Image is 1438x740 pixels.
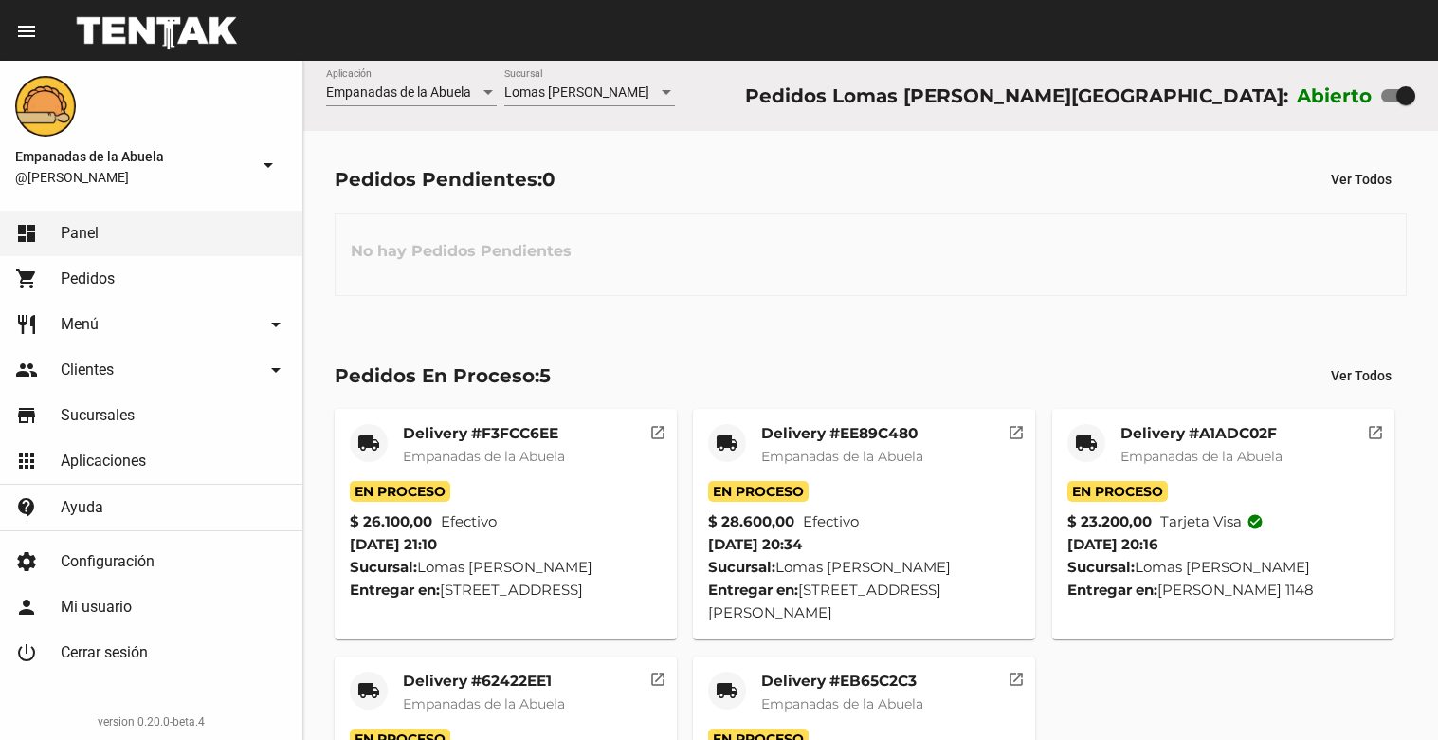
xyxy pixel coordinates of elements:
span: Lomas [PERSON_NAME] [504,84,649,100]
span: 0 [542,168,555,191]
span: @[PERSON_NAME] [15,168,249,187]
div: Lomas [PERSON_NAME] [350,556,662,579]
div: Lomas [PERSON_NAME] [1067,556,1379,579]
div: Pedidos Lomas [PERSON_NAME][GEOGRAPHIC_DATA]: [745,81,1288,111]
mat-card-title: Delivery #F3FCC6EE [403,424,565,443]
span: [DATE] 20:16 [1067,535,1158,553]
span: Efectivo [441,510,497,533]
mat-card-title: Delivery #62422EE1 [403,672,565,691]
mat-icon: open_in_new [1008,421,1025,438]
div: Pedidos Pendientes: [335,164,555,194]
div: [STREET_ADDRESS][PERSON_NAME] [708,579,1020,624]
mat-icon: local_shipping [1075,432,1098,454]
mat-icon: people [15,359,38,381]
span: Menú [61,315,99,334]
h3: No hay Pedidos Pendientes [336,223,587,280]
span: Empanadas de la Abuela [15,145,249,168]
mat-card-title: Delivery #A1ADC02F [1120,424,1283,443]
button: Ver Todos [1316,162,1407,196]
mat-icon: open_in_new [1008,668,1025,685]
strong: Entregar en: [708,581,798,599]
span: En Proceso [1067,481,1168,502]
mat-icon: apps [15,450,38,472]
span: Empanadas de la Abuela [403,695,565,712]
span: [DATE] 21:10 [350,535,437,553]
span: Clientes [61,361,114,379]
span: Ver Todos [1331,368,1392,383]
mat-icon: local_shipping [716,432,738,454]
mat-icon: local_shipping [716,679,738,702]
strong: Sucursal: [1067,558,1135,576]
mat-icon: store [15,404,38,427]
mat-card-title: Delivery #EB65C2C3 [761,672,923,691]
mat-icon: contact_support [15,496,38,519]
mat-icon: open_in_new [649,421,666,438]
span: Configuración [61,552,155,571]
span: Empanadas de la Abuela [403,448,565,465]
strong: $ 28.600,00 [708,510,794,533]
button: Ver Todos [1316,359,1407,393]
span: [DATE] 20:34 [708,535,802,553]
span: Empanadas de la Abuela [1120,448,1283,465]
mat-icon: arrow_drop_down [264,359,287,381]
span: Mi usuario [61,598,132,617]
img: f0136945-ed32-4f7c-91e3-a375bc4bb2c5.png [15,76,76,137]
mat-icon: menu [15,20,38,43]
span: En Proceso [708,481,809,502]
span: Efectivo [803,510,859,533]
strong: Entregar en: [1067,581,1157,599]
span: Ayuda [61,498,103,517]
div: [STREET_ADDRESS] [350,579,662,601]
mat-icon: person [15,596,38,619]
span: 5 [539,364,551,387]
div: Lomas [PERSON_NAME] [708,556,1020,579]
mat-icon: settings [15,550,38,573]
span: Empanadas de la Abuela [761,448,923,465]
mat-icon: arrow_drop_down [264,313,287,336]
span: Panel [61,224,99,243]
mat-card-title: Delivery #EE89C480 [761,424,923,443]
span: Empanadas de la Abuela [326,84,471,100]
mat-icon: open_in_new [649,668,666,685]
span: En Proceso [350,481,450,502]
span: Pedidos [61,269,115,288]
span: Cerrar sesión [61,643,148,662]
span: Sucursales [61,406,135,425]
div: [PERSON_NAME] 1148 [1067,579,1379,601]
span: Tarjeta visa [1160,510,1264,533]
span: Aplicaciones [61,452,146,471]
div: version 0.20.0-beta.4 [15,712,287,731]
mat-icon: power_settings_new [15,641,38,664]
mat-icon: shopping_cart [15,268,38,290]
mat-icon: local_shipping [357,679,380,702]
mat-icon: check_circle [1247,513,1264,530]
mat-icon: local_shipping [357,432,380,454]
div: Pedidos En Proceso: [335,361,551,391]
mat-icon: open_in_new [1367,421,1384,438]
iframe: chat widget [1358,664,1419,721]
mat-icon: dashboard [15,222,38,245]
strong: $ 26.100,00 [350,510,432,533]
span: Empanadas de la Abuela [761,695,923,712]
mat-icon: restaurant [15,313,38,336]
strong: Sucursal: [350,558,417,576]
mat-icon: arrow_drop_down [257,154,280,176]
strong: Entregar en: [350,581,440,599]
span: Ver Todos [1331,172,1392,187]
label: Abierto [1297,81,1373,111]
strong: Sucursal: [708,558,775,576]
strong: $ 23.200,00 [1067,510,1152,533]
